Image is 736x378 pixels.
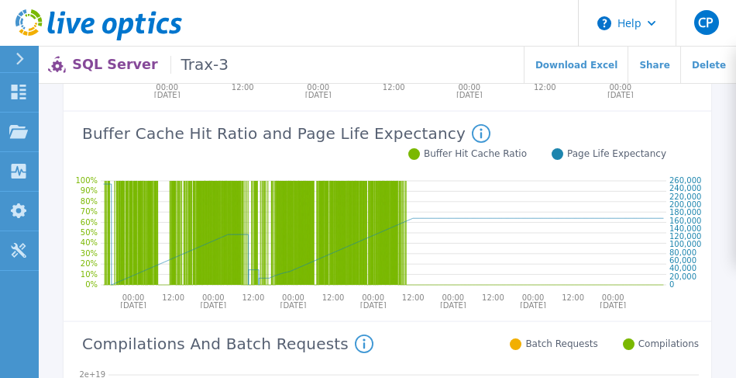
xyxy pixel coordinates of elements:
[81,218,98,227] text: 60%
[163,293,185,302] text: 12:00
[638,338,699,350] span: Compilations
[203,293,225,302] text: 00:00
[82,335,373,353] h4: Compilations And Batch Requests
[669,217,701,225] text: 160,000
[535,83,558,92] text: 12:00
[442,301,468,310] text: [DATE]
[82,124,490,143] h4: Buffer Cache Hit Ratio and Page Life Expectancy
[669,265,696,273] text: 40,000
[281,301,308,310] text: [DATE]
[81,259,98,268] text: 20%
[120,301,146,310] text: [DATE]
[122,293,145,302] text: 00:00
[460,83,483,92] text: 00:00
[81,207,98,216] text: 70%
[283,293,305,302] text: 00:00
[458,91,484,99] text: [DATE]
[424,148,527,160] span: Buffer Hit Cache Ratio
[85,280,98,289] text: 0%
[525,338,597,350] span: Batch Requests
[669,192,701,201] text: 220,000
[154,91,181,99] text: [DATE]
[81,270,98,279] text: 10%
[363,293,386,302] text: 00:00
[81,197,98,206] text: 80%
[522,301,549,310] text: [DATE]
[669,280,674,289] text: 0
[669,272,696,281] text: 20,000
[564,293,586,302] text: 12:00
[72,56,229,74] p: SQL Server
[444,293,466,302] text: 00:00
[639,61,669,70] span: Share
[567,148,666,160] span: Page Life Expectancy
[232,83,255,92] text: 12:00
[323,293,346,302] text: 12:00
[669,208,701,217] text: 180,000
[524,293,546,302] text: 00:00
[611,83,634,92] text: 00:00
[201,301,227,310] text: [DATE]
[81,249,98,258] text: 30%
[669,241,701,249] text: 100,000
[483,293,506,302] text: 12:00
[535,61,617,70] span: Download Excel
[698,16,714,29] span: CP
[81,228,98,237] text: 50%
[81,187,98,196] text: 90%
[242,293,265,302] text: 12:00
[81,239,98,248] text: 40%
[669,184,701,192] text: 240,000
[669,224,701,233] text: 140,000
[170,56,229,74] span: Trax-3
[610,91,636,99] text: [DATE]
[604,293,627,302] text: 00:00
[361,301,387,310] text: [DATE]
[602,301,628,310] text: [DATE]
[669,200,701,209] text: 200,000
[669,256,696,265] text: 60,000
[404,293,426,302] text: 12:00
[692,61,726,70] span: Delete
[308,83,331,92] text: 00:00
[75,176,98,185] text: 100%
[669,176,701,185] text: 260,000
[669,248,696,257] text: 80,000
[669,232,701,241] text: 120,000
[156,83,179,92] text: 00:00
[306,91,332,99] text: [DATE]
[384,83,407,92] text: 12:00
